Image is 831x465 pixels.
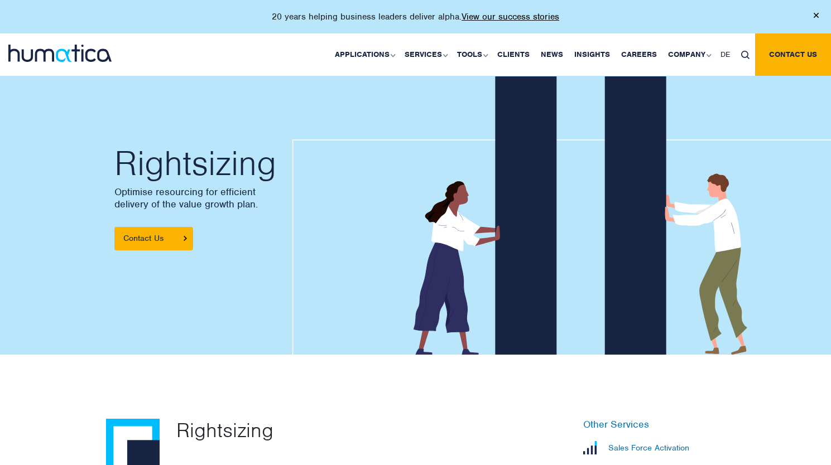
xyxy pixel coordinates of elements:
[272,11,559,22] p: 20 years helping business leaders deliver alpha.
[715,33,736,76] a: DE
[329,33,399,76] a: Applications
[114,227,193,250] a: Contact Us
[608,443,689,453] p: Sales Force Activation
[720,50,730,59] span: DE
[755,33,831,76] a: Contact us
[462,11,559,22] a: View our success stories
[535,33,569,76] a: News
[662,33,715,76] a: Company
[399,33,451,76] a: Services
[616,33,662,76] a: Careers
[569,33,616,76] a: Insights
[114,186,405,210] p: Optimise resourcing for efficient delivery of the value growth plan.
[176,419,513,441] p: Rightsizing
[741,51,750,59] img: search_icon
[583,441,597,454] img: Sales Force Activation
[451,33,492,76] a: Tools
[8,45,112,62] img: logo
[114,147,405,180] h2: Rightsizing
[583,419,726,431] h6: Other Services
[184,236,187,241] img: arrowicon
[492,33,535,76] a: Clients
